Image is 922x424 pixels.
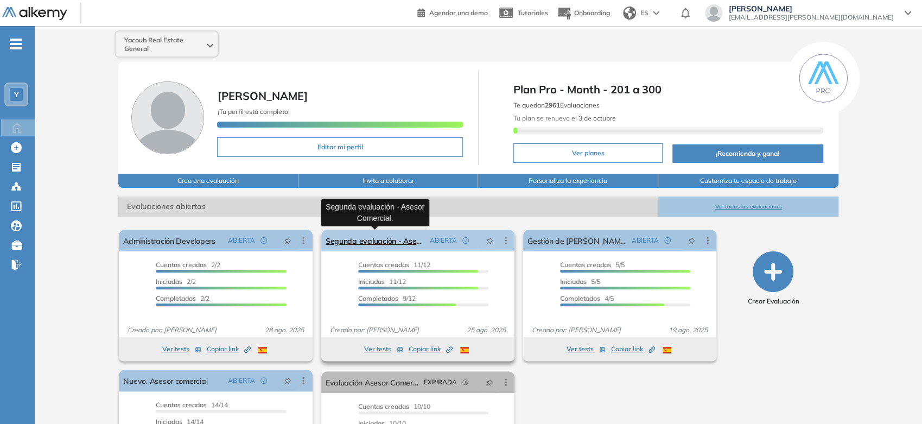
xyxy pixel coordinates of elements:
button: Copiar link [611,343,655,356]
b: 3 de octubre [577,114,616,122]
span: Creado por: [PERSON_NAME] [326,325,423,335]
span: Agendar una demo [429,9,488,17]
span: 11/12 [358,277,406,286]
a: Administración Developers [123,230,215,251]
span: Iniciadas [560,277,587,286]
span: ES [640,8,648,18]
button: Ver tests [567,343,606,356]
span: ABIERTA [228,236,255,245]
span: Plan Pro - Month - 201 a 300 [513,81,823,98]
span: [PERSON_NAME] [217,89,307,103]
button: pushpin [276,232,300,249]
button: Editar mi perfil [217,137,463,157]
span: pushpin [284,376,291,385]
i: - [10,43,22,45]
img: ESP [460,347,469,353]
span: 11/12 [358,261,430,269]
span: check-circle [260,377,267,384]
span: Completados [156,294,196,302]
button: Crear Evaluación [747,251,799,306]
b: 2961 [545,101,560,109]
button: Personaliza la experiencia [478,174,658,188]
button: Onboarding [557,2,610,25]
span: 2/2 [156,294,209,302]
span: Tutoriales [518,9,548,17]
span: Completados [560,294,600,302]
span: ABIERTA [632,236,659,245]
button: pushpin [478,232,501,249]
span: Copiar link [611,344,655,354]
a: Segunda evaluación - Asesor Comercial. [326,230,425,251]
span: Cuentas creadas [156,401,207,409]
img: world [623,7,636,20]
span: Crear Evaluación [747,296,799,306]
a: Evaluación Asesor Comercial [326,371,419,393]
div: Widget de chat [868,372,922,424]
span: [PERSON_NAME] [729,4,894,13]
span: 19 ago. 2025 [664,325,712,335]
span: Yacoub Real Estate General [124,36,205,53]
span: Cuentas creadas [156,261,207,269]
span: Te quedan Evaluaciones [513,101,600,109]
span: pushpin [486,236,493,245]
span: ¡Tu perfil está completo! [217,107,289,116]
span: 5/5 [560,277,600,286]
span: pushpin [486,378,493,387]
button: pushpin [478,374,501,391]
span: Iniciadas [358,277,385,286]
span: Cuentas creadas [560,261,611,269]
span: 2/2 [156,261,220,269]
span: check-circle [462,237,469,244]
button: Ver tests [162,343,201,356]
button: Copiar link [409,343,453,356]
img: Foto de perfil [131,81,204,154]
span: Copiar link [207,344,251,354]
span: ABIERTA [228,376,255,385]
button: Customiza tu espacio de trabajo [658,174,838,188]
span: Tu plan se renueva el [513,114,616,122]
span: check-circle [664,237,671,244]
span: 9/12 [358,294,416,302]
span: Cuentas creadas [358,261,409,269]
button: Ver planes [513,143,663,163]
button: Ver todas las evaluaciones [658,197,838,217]
span: 2/2 [156,277,196,286]
span: Cuentas creadas [358,402,409,410]
span: Creado por: [PERSON_NAME] [123,325,221,335]
span: [EMAIL_ADDRESS][PERSON_NAME][DOMAIN_NAME] [729,13,894,22]
span: 14/14 [156,401,228,409]
img: ESP [258,347,267,353]
a: Nuevo. Asesor comercial [123,370,207,391]
span: 5/5 [560,261,625,269]
button: Ver tests [364,343,403,356]
span: field-time [462,379,469,385]
img: Logo [2,7,67,21]
span: EXPIRADA [424,377,457,387]
a: Gestión de [PERSON_NAME]. [527,230,627,251]
span: 10/10 [358,402,430,410]
img: arrow [653,11,659,15]
span: 25 ago. 2025 [462,325,510,335]
span: 28 ago. 2025 [260,325,308,335]
img: ESP [663,347,671,353]
button: Copiar link [207,343,251,356]
button: ¡Recomienda y gana! [672,144,823,163]
span: Onboarding [574,9,610,17]
div: Segunda evaluación - Asesor Comercial. [321,199,429,226]
span: Iniciadas [156,277,182,286]
button: Crea una evaluación [118,174,298,188]
span: Completados [358,294,398,302]
span: 4/5 [560,294,614,302]
span: Y [14,90,19,99]
button: pushpin [276,372,300,389]
a: Agendar una demo [417,5,488,18]
span: pushpin [688,236,695,245]
span: pushpin [284,236,291,245]
span: check-circle [260,237,267,244]
iframe: Chat Widget [868,372,922,424]
span: ABIERTA [430,236,457,245]
button: pushpin [679,232,703,249]
span: Creado por: [PERSON_NAME] [527,325,625,335]
span: Evaluaciones abiertas [118,197,658,217]
span: Copiar link [409,344,453,354]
